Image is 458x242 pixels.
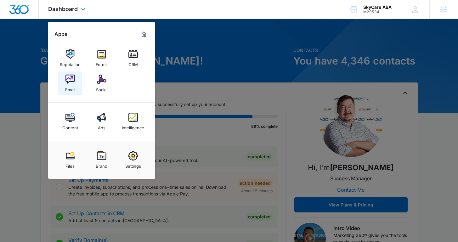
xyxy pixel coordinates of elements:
div: Email [65,84,75,92]
a: Social [90,71,114,95]
div: Ads [98,122,105,130]
div: account name [363,5,392,10]
a: Files [58,148,82,172]
div: Brand [96,160,107,169]
div: account id [363,10,392,14]
div: Content [62,122,78,130]
div: Files [65,160,75,169]
a: Brand [90,148,114,172]
div: Intelligence [122,122,144,130]
a: Reputation [58,46,82,70]
a: CRM [121,46,145,70]
a: Settings [121,148,145,172]
span: Dashboard [48,6,78,12]
a: Forms [90,46,114,70]
div: Forms [96,59,108,67]
a: Email [58,71,82,95]
a: Ads [90,110,114,133]
div: Social [96,84,107,92]
div: Settings [125,160,141,169]
h2: Apps [54,31,67,37]
a: Content [58,110,82,133]
div: CRM [128,59,138,67]
a: Marketing 360® Dashboard [139,29,149,39]
a: Intelligence [121,110,145,133]
div: Reputation [60,59,81,67]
